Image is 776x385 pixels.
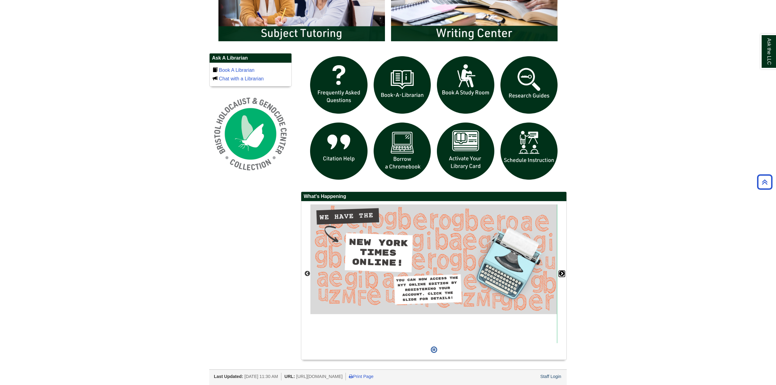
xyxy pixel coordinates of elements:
[310,204,557,314] img: Access the New York Times online edition.
[349,374,373,379] a: Print Page
[307,119,371,183] img: citation help icon links to citation help guide page
[349,374,353,379] i: Print Page
[497,119,561,183] img: For faculty. Schedule Library Instruction icon links to form.
[310,204,557,343] div: This box contains rotating images
[371,53,434,117] img: Book a Librarian icon links to book a librarian web page
[244,374,278,379] span: [DATE] 11:30 AM
[284,374,295,379] span: URL:
[214,374,243,379] span: Last Updated:
[434,53,497,117] img: book a study room icon links to book a study room web page
[209,93,292,175] img: Holocaust and Genocide Collection
[755,178,774,186] a: Back to Top
[301,192,566,201] h2: What's Happening
[307,53,371,117] img: frequently asked questions
[296,374,342,379] span: [URL][DOMAIN_NAME]
[559,271,565,277] button: Next
[429,343,439,357] button: Pause
[371,119,434,183] img: Borrow a chromebook icon links to the borrow a chromebook web page
[497,53,561,117] img: Research Guides icon links to research guides web page
[304,271,310,277] button: Previous
[307,53,561,185] div: slideshow
[219,76,264,81] a: Chat with a Librarian
[219,68,254,73] a: Book A Librarian
[540,374,561,379] a: Staff Login
[434,119,497,183] img: activate Library Card icon links to form to activate student ID into library card
[210,53,291,63] h2: Ask A Librarian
